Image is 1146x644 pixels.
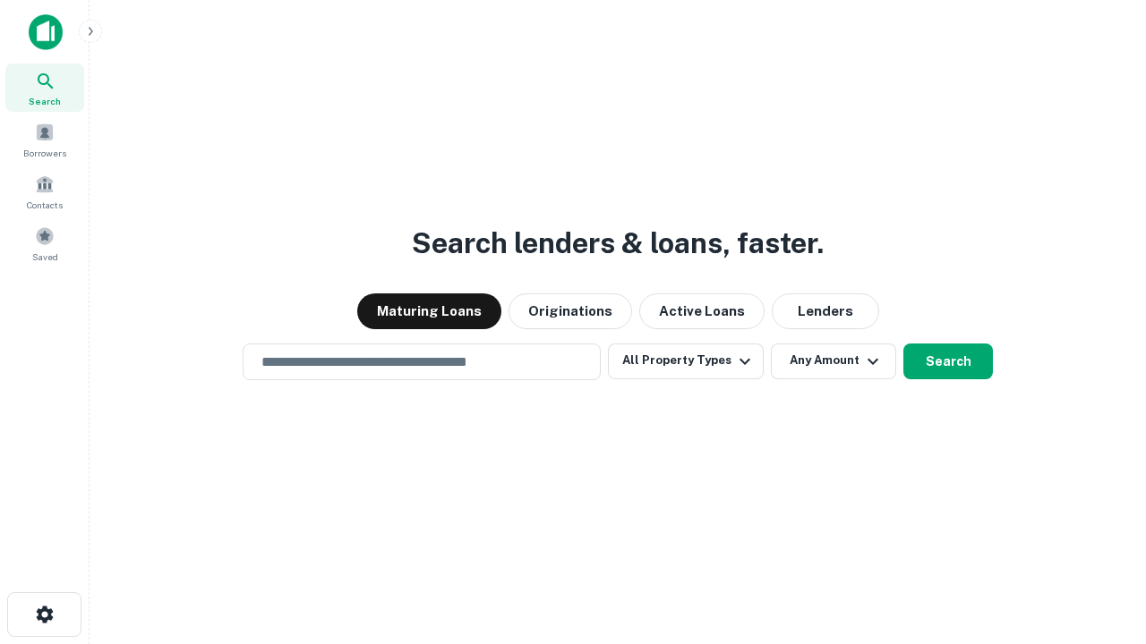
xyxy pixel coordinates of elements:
[29,14,63,50] img: capitalize-icon.png
[27,198,63,212] span: Contacts
[5,115,84,164] a: Borrowers
[357,293,501,329] button: Maturing Loans
[608,343,764,379] button: All Property Types
[5,219,84,267] a: Saved
[639,293,765,329] button: Active Loans
[903,343,993,379] button: Search
[771,343,896,379] button: Any Amount
[5,64,84,112] a: Search
[5,167,84,216] a: Contacts
[509,293,632,329] button: Originations
[29,94,61,108] span: Search
[412,222,824,265] h3: Search lenders & loans, faster.
[23,146,66,160] span: Borrowers
[32,250,58,264] span: Saved
[1056,501,1146,587] iframe: Chat Widget
[772,293,879,329] button: Lenders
